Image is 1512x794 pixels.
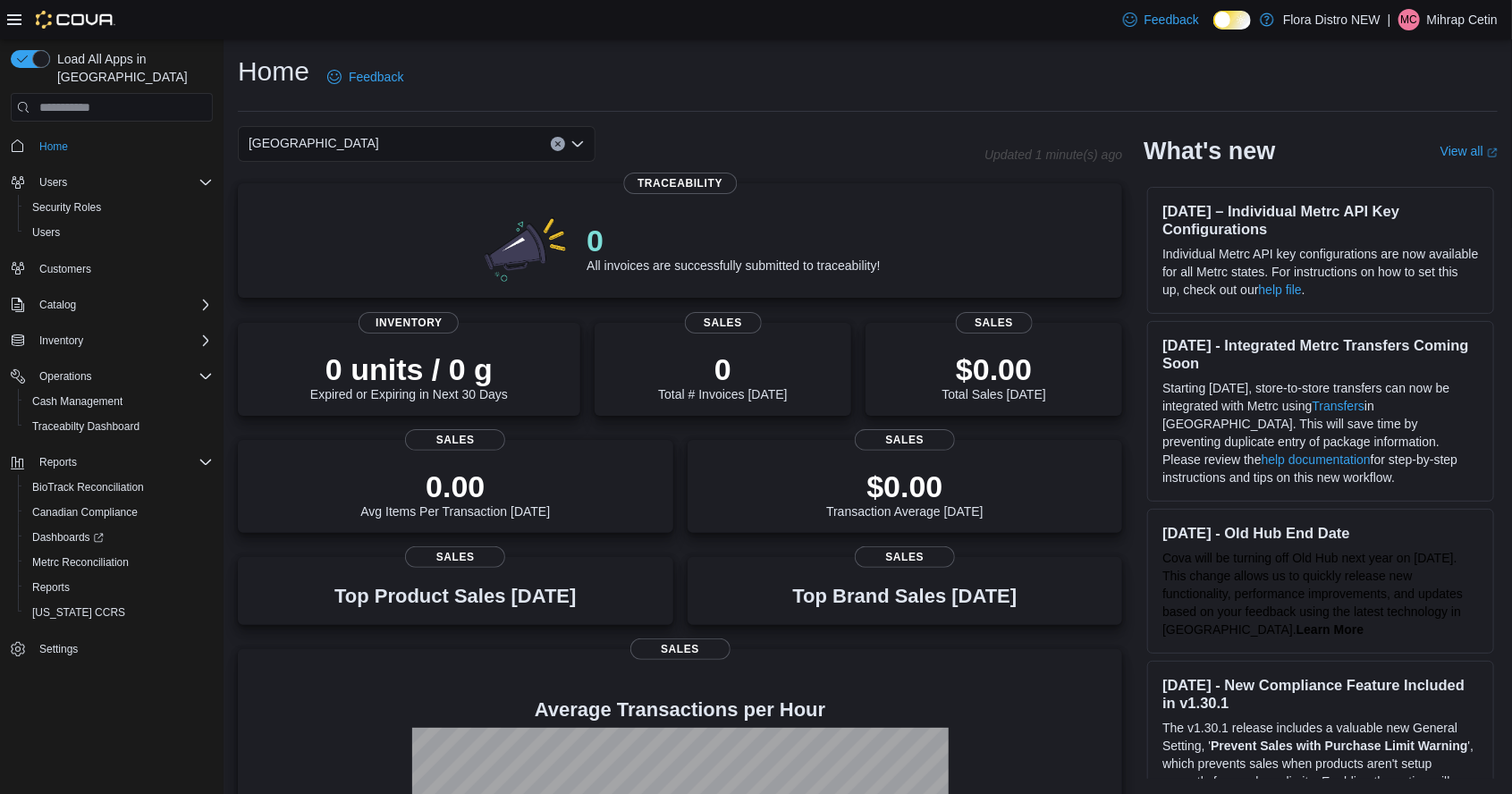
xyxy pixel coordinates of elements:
span: Traceabilty Dashboard [25,416,213,437]
span: Feedback [349,68,403,86]
div: Expired or Expiring in Next 30 Days [310,351,508,401]
span: Users [32,225,60,240]
p: $0.00 [942,351,1045,387]
span: BioTrack Reconciliation [32,480,144,494]
span: Load All Apps in [GEOGRAPHIC_DATA] [50,50,213,86]
span: Security Roles [25,197,213,218]
a: Security Roles [25,197,108,218]
div: All invoices are successfully submitted to traceability! [587,223,880,273]
span: Canadian Compliance [32,505,138,519]
p: $0.00 [826,469,984,504]
p: Mihrap Cetin [1427,9,1498,30]
span: Home [32,134,213,156]
span: Sales [684,312,761,334]
a: Dashboards [18,525,220,550]
button: [US_STATE] CCRS [18,600,220,625]
button: Customers [4,256,220,282]
button: Operations [32,366,99,387]
nav: Complex example [11,125,213,708]
p: Starting [DATE], store-to-store transfers can now be integrated with Metrc using in [GEOGRAPHIC_D... [1162,379,1479,486]
img: Cova [36,11,115,29]
img: 0 [480,212,573,283]
button: Operations [4,364,220,389]
button: Metrc Reconciliation [18,550,220,575]
button: Reports [18,575,220,600]
span: Security Roles [32,200,101,215]
button: Inventory [4,328,220,353]
button: Open list of options [570,137,585,151]
a: [US_STATE] CCRS [25,602,132,623]
h3: Top Product Sales [DATE] [334,586,576,607]
h3: [DATE] - New Compliance Feature Included in v1.30.1 [1162,676,1479,712]
span: Cova will be turning off Old Hub next year on [DATE]. This change allows us to quickly release ne... [1162,551,1463,637]
span: Catalog [32,294,213,316]
div: Mihrap Cetin [1398,9,1420,30]
a: Metrc Reconciliation [25,552,136,573]
strong: Prevent Sales with Purchase Limit Warning [1211,739,1467,753]
button: Security Roles [18,195,220,220]
a: Dashboards [25,527,111,548]
a: Home [32,136,75,157]
span: Sales [956,312,1033,334]
span: Traceability [623,173,737,194]
span: Dashboards [25,527,213,548]
span: Metrc Reconciliation [32,555,129,570]
span: Inventory [39,334,83,348]
span: Reports [25,577,213,598]
span: Settings [39,642,78,656]
button: BioTrack Reconciliation [18,475,220,500]
button: Reports [4,450,220,475]
span: Users [39,175,67,190]
svg: External link [1487,148,1498,158]
span: Feedback [1145,11,1199,29]
a: Cash Management [25,391,130,412]
button: Home [4,132,220,158]
div: Total Sales [DATE] [942,351,1045,401]
span: Reports [32,452,213,473]
h3: Top Brand Sales [DATE] [793,586,1018,607]
a: Feedback [1116,2,1206,38]
a: Traceabilty Dashboard [25,416,147,437]
h2: What's new [1144,137,1275,165]
button: Catalog [4,292,220,317]
span: Cash Management [32,394,122,409]
button: Inventory [32,330,90,351]
p: Flora Distro NEW [1283,9,1381,30]
p: 0.00 [360,469,550,504]
span: Reports [32,580,70,595]
a: BioTrack Reconciliation [25,477,151,498]
span: Sales [405,546,505,568]
span: Home [39,139,68,154]
span: Sales [405,429,505,451]
button: Reports [32,452,84,473]
span: Customers [32,258,213,280]
button: Settings [4,636,220,662]
h4: Average Transactions per Hour [252,699,1108,721]
div: Total # Invoices [DATE] [658,351,787,401]
span: Operations [39,369,92,384]
span: Sales [855,429,955,451]
input: Dark Mode [1213,11,1251,30]
span: Traceabilty Dashboard [32,419,139,434]
a: View allExternal link [1440,144,1498,158]
span: Settings [32,638,213,660]
h3: [DATE] - Integrated Metrc Transfers Coming Soon [1162,336,1479,372]
button: Users [32,172,74,193]
p: Individual Metrc API key configurations are now available for all Metrc states. For instructions ... [1162,245,1479,299]
button: Clear input [551,137,565,151]
a: help documentation [1262,452,1371,467]
a: Customers [32,258,98,280]
span: Customers [39,262,91,276]
p: 0 [658,351,787,387]
span: Cash Management [25,391,213,412]
button: Cash Management [18,389,220,414]
a: Learn More [1297,622,1364,637]
a: Settings [32,638,85,660]
span: BioTrack Reconciliation [25,477,213,498]
a: help file [1259,283,1302,297]
span: [GEOGRAPHIC_DATA] [249,132,379,154]
span: MC [1400,9,1417,30]
span: Catalog [39,298,76,312]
